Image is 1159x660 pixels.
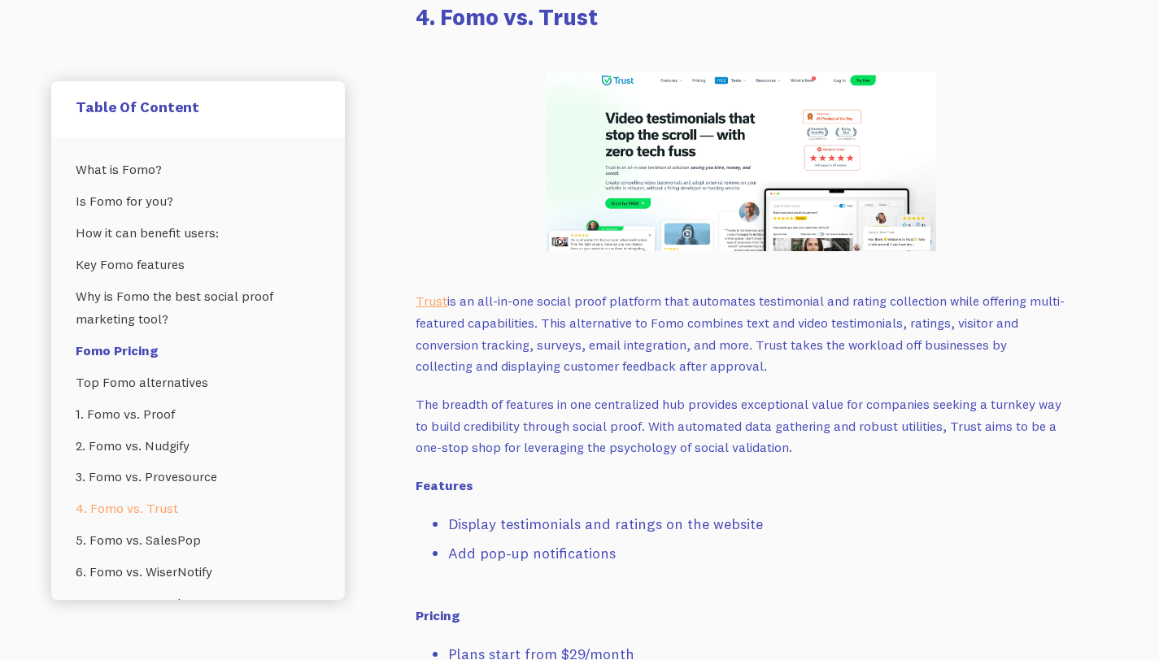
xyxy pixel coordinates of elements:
h3: 4. Fomo vs. Trust [416,1,1066,33]
a: 4. Fomo vs. Trust [76,493,320,524]
a: Top Fomo alternatives [76,367,320,398]
li: Display testimonials and ratings on the website [448,513,1066,536]
a: How it can benefit users: [76,217,320,249]
a: 1. Fomo vs. Proof [76,398,320,430]
a: Why is Fomo the best social proof marketing tool? [76,280,320,336]
p: The breadth of features in one centralized hub provides exceptional value for companies seeking a... [416,393,1066,458]
a: 5. Fomo vs. SalesPop [76,524,320,556]
a: What is Fomo? [76,154,320,185]
a: Key Fomo features [76,249,320,280]
strong: Pricing [416,607,460,623]
p: is an all-in-one social proof platform that automates testimonial and rating collection while off... [416,290,1066,377]
a: 7. Fomo vs. Provely [76,588,320,619]
a: Is Fomo for you? [76,185,320,217]
h5: Table Of Content [76,98,320,116]
a: 3. Fomo vs. Provesource [76,461,320,493]
a: Trust [416,293,447,309]
strong: Fomo Pricing [76,342,159,358]
li: Add pop-up notifications [448,542,1066,566]
a: 6. Fomo vs. WiserNotify [76,556,320,588]
a: 2. Fomo vs. Nudgify [76,430,320,462]
strong: Features [416,477,473,493]
a: Fomo Pricing [76,335,320,367]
